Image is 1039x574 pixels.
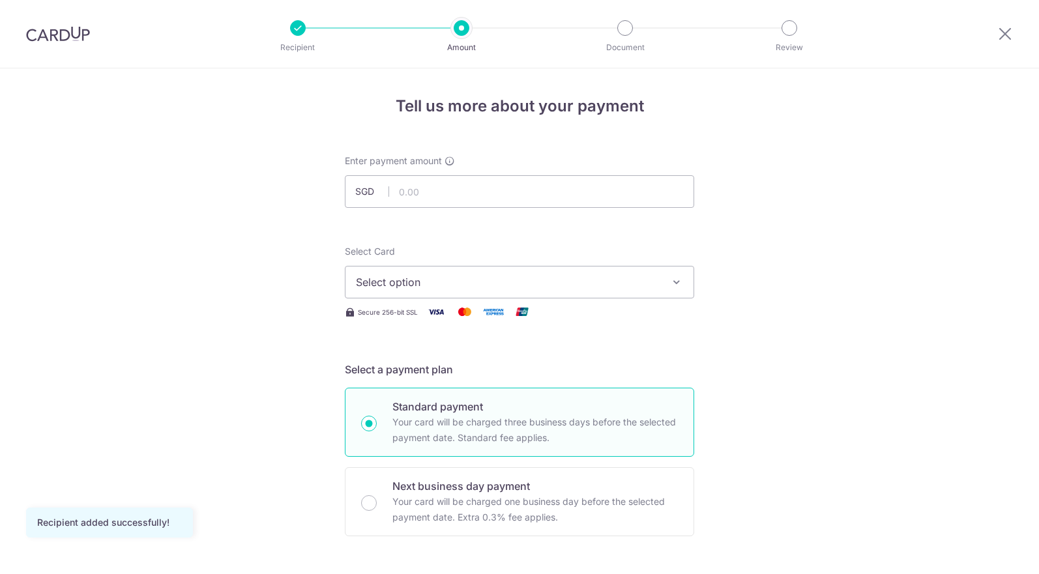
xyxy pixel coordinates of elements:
span: Secure 256-bit SSL [358,307,418,317]
p: Review [741,41,838,54]
img: Union Pay [509,304,535,320]
h5: Select a payment plan [345,362,694,377]
p: Standard payment [392,399,678,414]
img: American Express [480,304,506,320]
p: Your card will be charged three business days before the selected payment date. Standard fee appl... [392,414,678,446]
span: Enter payment amount [345,154,442,167]
h4: Tell us more about your payment [345,94,694,118]
p: Amount [413,41,510,54]
div: Recipient added successfully! [37,516,182,529]
input: 0.00 [345,175,694,208]
button: Select option [345,266,694,298]
img: CardUp [26,26,90,42]
span: Select option [356,274,660,290]
p: Document [577,41,673,54]
span: translation missing: en.payables.payment_networks.credit_card.summary.labels.select_card [345,246,395,257]
img: Visa [423,304,449,320]
img: Mastercard [452,304,478,320]
p: Recipient [250,41,346,54]
span: SGD [355,185,389,198]
p: Your card will be charged one business day before the selected payment date. Extra 0.3% fee applies. [392,494,678,525]
p: Next business day payment [392,478,678,494]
